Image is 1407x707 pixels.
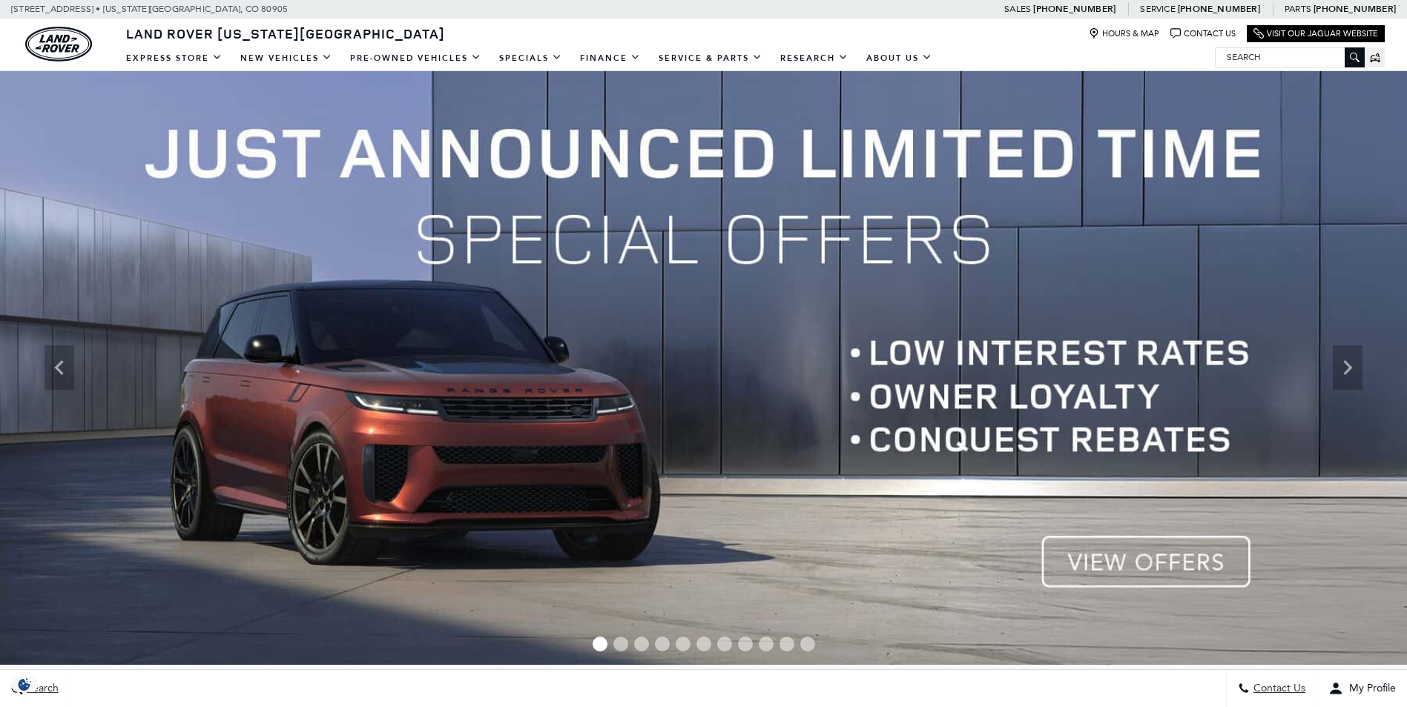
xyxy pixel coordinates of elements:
a: Hours & Map [1089,28,1159,39]
a: Finance [571,45,650,71]
span: Go to slide 6 [696,637,711,651]
span: Go to slide 1 [593,637,607,651]
span: Sales [1004,4,1031,14]
span: Land Rover [US_STATE][GEOGRAPHIC_DATA] [126,24,445,42]
span: Go to slide 4 [655,637,670,651]
span: Go to slide 9 [759,637,774,651]
span: Go to slide 11 [800,637,815,651]
div: Next [1333,345,1362,390]
a: About Us [857,45,941,71]
a: Service & Parts [650,45,771,71]
a: Contact Us [1170,28,1236,39]
img: Land Rover [25,27,92,62]
a: Specials [490,45,571,71]
a: Research [771,45,857,71]
a: Land Rover [US_STATE][GEOGRAPHIC_DATA] [117,24,454,42]
span: Contact Us [1250,683,1305,695]
span: Go to slide 2 [613,637,628,651]
span: Go to slide 3 [634,637,649,651]
a: [PHONE_NUMBER] [1178,3,1260,15]
a: [STREET_ADDRESS] • [US_STATE][GEOGRAPHIC_DATA], CO 80905 [11,4,288,14]
span: Go to slide 8 [738,637,753,651]
a: Visit Our Jaguar Website [1253,28,1378,39]
span: My Profile [1343,683,1396,695]
div: Previous [45,345,74,390]
span: Parts [1285,4,1311,14]
span: Go to slide 5 [676,637,691,651]
a: EXPRESS STORE [117,45,231,71]
span: Go to slide 7 [717,637,732,651]
a: Pre-Owned Vehicles [341,45,490,71]
section: Click to Open Cookie Consent Modal [7,677,42,692]
span: Go to slide 10 [780,637,794,651]
a: New Vehicles [231,45,341,71]
nav: Main Navigation [117,45,941,71]
a: [PHONE_NUMBER] [1033,3,1116,15]
a: land-rover [25,27,92,62]
span: Service [1140,4,1175,14]
button: Open user profile menu [1317,670,1407,707]
a: [PHONE_NUMBER] [1314,3,1396,15]
img: Opt-Out Icon [7,677,42,692]
input: Search [1216,48,1364,66]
